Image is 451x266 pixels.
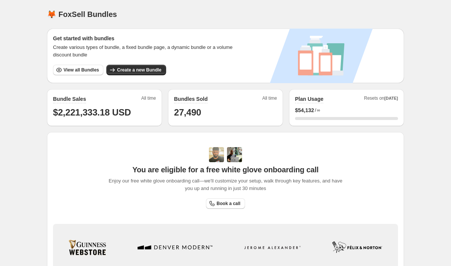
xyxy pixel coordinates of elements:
[317,107,320,113] span: ∞
[174,95,207,103] h2: Bundles Sold
[105,177,347,192] span: Enjoy our free white glove onboarding call—we'll customize your setup, walk through key features,...
[364,95,398,103] span: Resets on
[117,67,161,73] span: Create a new Bundle
[53,95,86,103] h2: Bundle Sales
[64,67,99,73] span: View all Bundles
[53,44,240,59] span: Create various types of bundle, a fixed bundle page, a dynamic bundle or a volume discount bundle
[295,106,314,114] span: $ 54,132
[141,95,156,103] span: All time
[106,65,166,75] button: Create a new Bundle
[132,165,318,174] span: You are eligible for a free white glove onboarding call
[206,198,245,209] a: Book a call
[295,95,323,103] h2: Plan Usage
[174,106,277,119] h1: 27,490
[209,147,224,162] img: Adi
[216,201,240,207] span: Book a call
[53,35,240,42] h3: Get started with bundles
[227,147,242,162] img: Prakhar
[262,95,277,103] span: All time
[47,10,117,19] h1: 🦊 FoxSell Bundles
[53,106,156,119] h1: $2,221,333.18 USD
[295,106,398,114] div: /
[384,96,398,100] span: [DATE]
[53,65,103,75] button: View all Bundles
